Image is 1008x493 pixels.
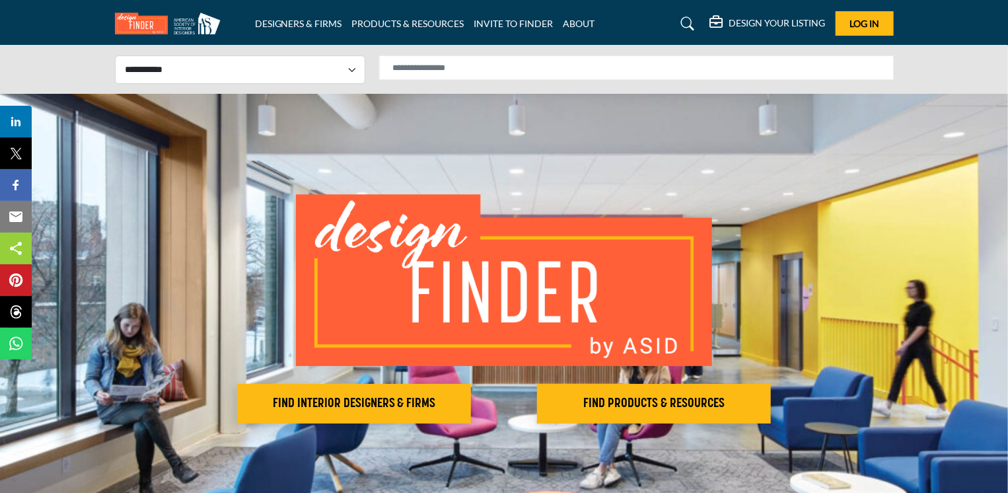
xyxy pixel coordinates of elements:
a: DESIGNERS & FIRMS [255,18,342,29]
div: DESIGN YOUR LISTING [710,16,826,32]
h5: DESIGN YOUR LISTING [729,17,826,29]
select: Select Listing Type Dropdown [115,56,365,84]
img: Site Logo [115,13,227,34]
a: ABOUT [563,18,595,29]
a: Search [668,13,703,34]
span: Log In [849,18,879,29]
button: FIND PRODUCTS & RESOURCES [537,384,771,424]
h2: FIND PRODUCTS & RESOURCES [541,396,767,412]
a: INVITE TO FINDER [474,18,554,29]
h2: FIND INTERIOR DESIGNERS & FIRMS [241,396,467,412]
button: FIND INTERIOR DESIGNERS & FIRMS [237,384,471,424]
a: PRODUCTS & RESOURCES [352,18,464,29]
input: Search Solutions [379,56,894,80]
img: image [296,194,712,366]
button: Log In [836,11,894,36]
